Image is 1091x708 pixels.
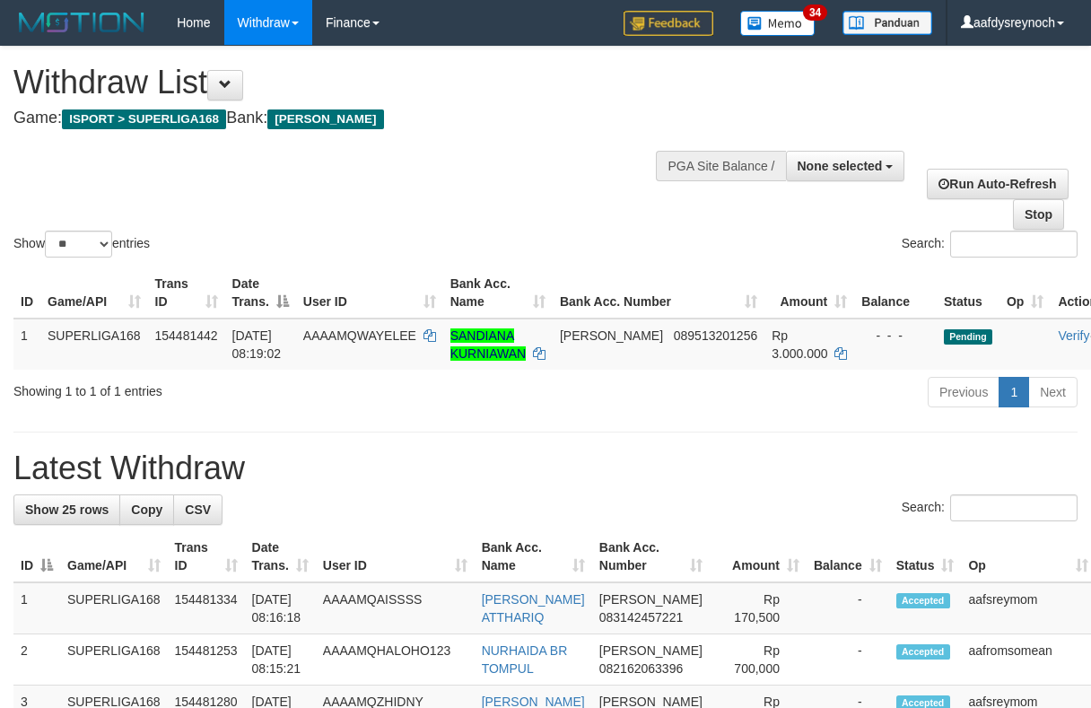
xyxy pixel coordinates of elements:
[25,503,109,517] span: Show 25 rows
[232,328,282,361] span: [DATE] 08:19:02
[13,450,1078,486] h1: Latest Withdraw
[168,582,245,634] td: 154481334
[225,267,296,319] th: Date Trans.: activate to sort column descending
[245,582,316,634] td: [DATE] 08:16:18
[624,11,713,36] img: Feedback.jpg
[131,503,162,517] span: Copy
[807,531,889,582] th: Balance: activate to sort column ascending
[168,531,245,582] th: Trans ID: activate to sort column ascending
[168,634,245,686] td: 154481253
[1058,328,1089,343] a: Verify
[803,4,827,21] span: 34
[13,231,150,258] label: Show entries
[896,644,950,660] span: Accepted
[928,377,999,407] a: Previous
[60,582,168,634] td: SUPERLIGA168
[475,531,592,582] th: Bank Acc. Name: activate to sort column ascending
[119,494,174,525] a: Copy
[13,65,710,101] h1: Withdraw List
[13,109,710,127] h4: Game: Bank:
[482,592,585,625] a: [PERSON_NAME] ATTHARIQ
[13,531,60,582] th: ID: activate to sort column descending
[148,267,225,319] th: Trans ID: activate to sort column ascending
[40,267,148,319] th: Game/API: activate to sort column ascending
[173,494,223,525] a: CSV
[1013,199,1064,230] a: Stop
[927,169,1068,199] a: Run Auto-Refresh
[599,610,683,625] span: Copy 083142457221 to clipboard
[807,634,889,686] td: -
[45,231,112,258] select: Showentries
[13,319,40,370] td: 1
[267,109,383,129] span: [PERSON_NAME]
[798,159,883,173] span: None selected
[889,531,962,582] th: Status: activate to sort column ascending
[710,582,807,634] td: Rp 170,500
[1028,377,1078,407] a: Next
[896,593,950,608] span: Accepted
[316,531,475,582] th: User ID: activate to sort column ascending
[450,328,527,361] a: SANDIANA KURNIAWAN
[560,328,663,343] span: [PERSON_NAME]
[13,267,40,319] th: ID
[245,634,316,686] td: [DATE] 08:15:21
[710,531,807,582] th: Amount: activate to sort column ascending
[60,634,168,686] td: SUPERLIGA168
[944,329,992,345] span: Pending
[999,267,1051,319] th: Op: activate to sort column ascending
[599,592,703,607] span: [PERSON_NAME]
[656,151,785,181] div: PGA Site Balance /
[740,11,816,36] img: Button%20Memo.svg
[764,267,854,319] th: Amount: activate to sort column ascending
[599,643,703,658] span: [PERSON_NAME]
[772,328,827,361] span: Rp 3.000.000
[155,328,218,343] span: 154481442
[296,267,443,319] th: User ID: activate to sort column ascending
[807,582,889,634] td: -
[316,634,475,686] td: AAAAMQHALOHO123
[950,231,1078,258] input: Search:
[553,267,764,319] th: Bank Acc. Number: activate to sort column ascending
[902,231,1078,258] label: Search:
[599,661,683,676] span: Copy 082162063396 to clipboard
[861,327,930,345] div: - - -
[245,531,316,582] th: Date Trans.: activate to sort column ascending
[13,375,441,400] div: Showing 1 to 1 of 1 entries
[62,109,226,129] span: ISPORT > SUPERLIGA168
[13,9,150,36] img: MOTION_logo.png
[902,494,1078,521] label: Search:
[674,328,757,343] span: Copy 089513201256 to clipboard
[316,582,475,634] td: AAAAMQAISSSS
[443,267,553,319] th: Bank Acc. Name: activate to sort column ascending
[937,267,999,319] th: Status
[40,319,148,370] td: SUPERLIGA168
[999,377,1029,407] a: 1
[303,328,416,343] span: AAAAMQWAYELEE
[185,503,211,517] span: CSV
[842,11,932,35] img: panduan.png
[786,151,905,181] button: None selected
[13,634,60,686] td: 2
[13,582,60,634] td: 1
[60,531,168,582] th: Game/API: activate to sort column ascending
[592,531,710,582] th: Bank Acc. Number: activate to sort column ascending
[710,634,807,686] td: Rp 700,000
[950,494,1078,521] input: Search:
[854,267,937,319] th: Balance
[13,494,120,525] a: Show 25 rows
[482,643,568,676] a: NURHAIDA BR TOMPUL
